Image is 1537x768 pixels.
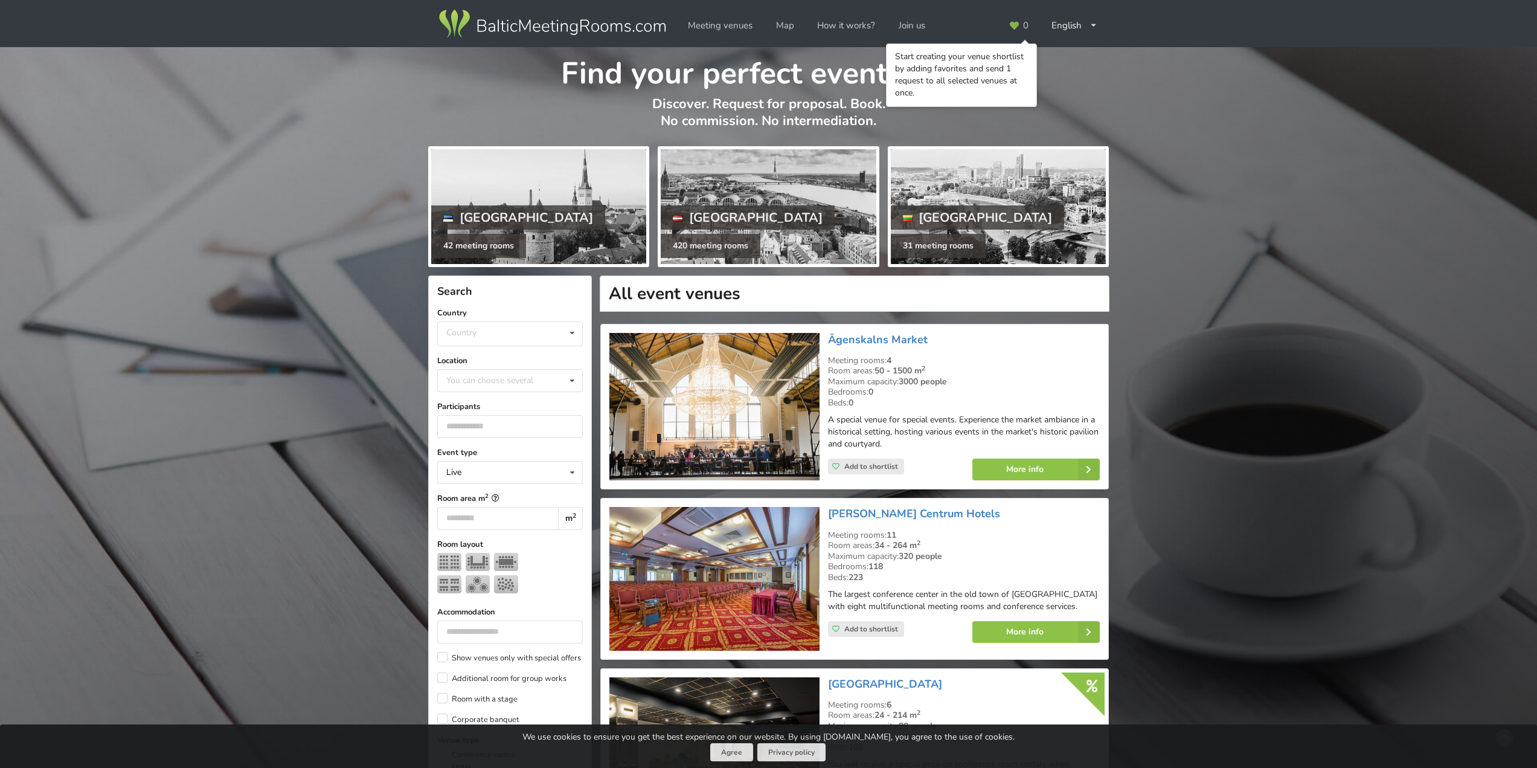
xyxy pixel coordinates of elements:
span: Add to shortlist [844,624,898,634]
a: [GEOGRAPHIC_DATA] 31 meeting rooms [888,146,1109,267]
label: Show venues only with special offers [437,652,581,664]
div: [GEOGRAPHIC_DATA] [431,205,605,230]
div: Bedrooms: [828,561,1100,572]
img: Unusual venues | Riga | Āgenskalns Market [609,333,819,481]
div: [GEOGRAPHIC_DATA] [661,205,835,230]
a: Map [768,14,803,37]
img: Banquet [466,575,490,593]
sup: 2 [917,538,920,547]
span: Search [437,284,472,298]
div: 420 meeting rooms [661,234,760,258]
div: Room areas: [828,366,1100,376]
div: Meeting rooms: [828,355,1100,366]
div: English [1043,14,1106,37]
div: Beds: [828,398,1100,408]
img: Reception [494,575,518,593]
div: Room areas: [828,710,1100,721]
a: How it works? [809,14,884,37]
p: A special venue for special events. Experience the market ambiance in a historical setting, hosti... [828,414,1100,450]
div: Maximum capacity: [828,721,1100,732]
strong: 0 [868,386,873,398]
div: Country [446,328,477,338]
img: U-shape [466,553,490,571]
label: Additional room for group works [437,673,566,685]
label: Participants [437,401,583,413]
strong: 80 people [899,720,937,732]
strong: 4 [887,355,891,366]
img: Hotel | Vilnius | Artis Centrum Hotels [609,507,819,650]
div: 42 meeting rooms [431,234,526,258]
strong: 6 [887,699,891,711]
strong: 118 [868,561,883,572]
div: Maximum capacity: [828,376,1100,387]
label: Event type [437,447,583,459]
div: Bedrooms: [828,387,1100,398]
div: Beds: [828,572,1100,583]
a: Meeting venues [679,14,761,37]
div: You can choose several [443,373,560,387]
button: Agree [710,743,753,762]
span: 0 [1023,21,1028,30]
h1: All event venues [600,276,1109,312]
div: Maximum capacity: [828,551,1100,562]
label: Room layout [437,538,583,550]
strong: 11 [887,529,896,541]
sup: 2 [922,364,925,373]
a: [GEOGRAPHIC_DATA] 42 meeting rooms [428,146,649,267]
h1: Find your perfect event space [428,47,1109,93]
sup: 2 [917,708,920,717]
a: Join us [890,14,934,37]
label: Room with a stage [437,693,518,705]
div: m [558,507,583,530]
div: Start creating your venue shortlist by adding favorites and send 1 request to all selected venues... [895,51,1028,99]
strong: 3000 people [899,376,947,387]
div: Meeting rooms: [828,530,1100,541]
strong: 34 - 264 m [874,540,920,551]
a: [GEOGRAPHIC_DATA] [828,677,942,691]
label: Corporate banquet [437,714,519,726]
strong: 24 - 214 m [874,709,920,721]
a: Privacy policy [757,743,826,762]
sup: 2 [573,511,576,520]
a: More info [972,621,1100,643]
label: Accommodation [437,606,583,618]
label: Location [437,355,583,367]
label: Country [437,307,583,319]
a: Āgenskalns Market [828,332,928,347]
div: [GEOGRAPHIC_DATA] [891,205,1065,230]
img: Baltic Meeting Rooms [437,7,668,41]
div: 31 meeting rooms [891,234,986,258]
sup: 2 [485,492,489,500]
strong: 0 [849,397,853,408]
div: Live [446,468,461,477]
img: Classroom [437,575,461,593]
strong: 223 [849,572,863,583]
span: Add to shortlist [844,462,898,471]
p: Discover. Request for proposal. Book. No commission. No intermediation. [428,95,1109,142]
div: Room areas: [828,540,1100,551]
label: Room area m [437,492,583,505]
div: Meeting rooms: [828,700,1100,711]
strong: 50 - 1500 m [874,365,925,376]
a: More info [972,459,1100,480]
a: [GEOGRAPHIC_DATA] 420 meeting rooms [658,146,879,267]
p: The largest conference center in the old town of [GEOGRAPHIC_DATA] with eight multifunctional mee... [828,589,1100,613]
img: Boardroom [494,553,518,571]
img: Theater [437,553,461,571]
strong: 320 people [899,550,942,562]
a: [PERSON_NAME] Centrum Hotels [828,506,1000,521]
